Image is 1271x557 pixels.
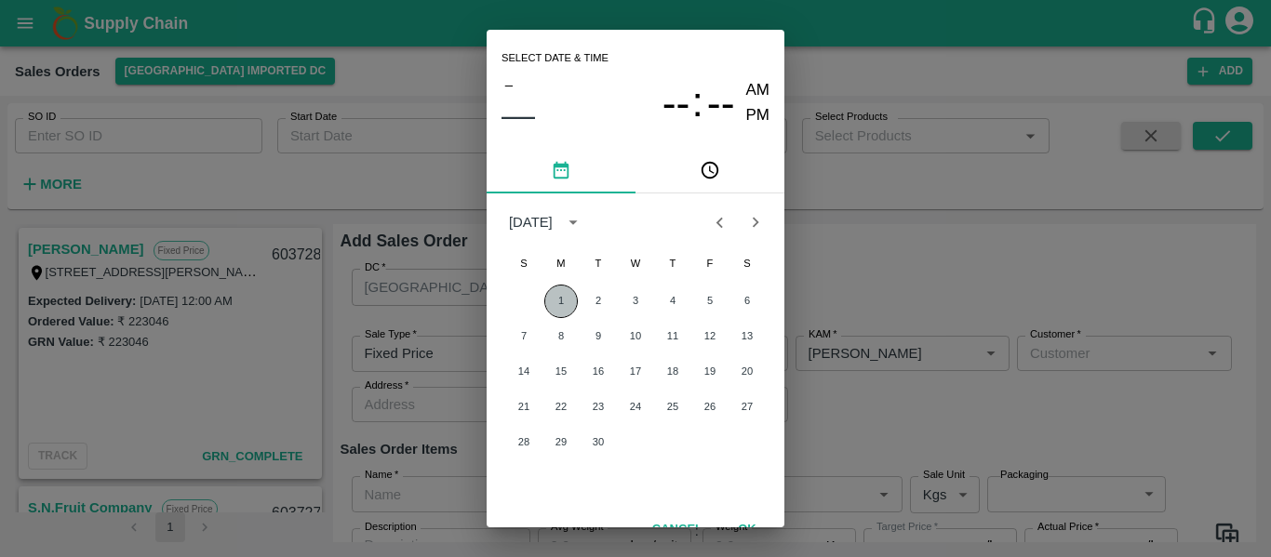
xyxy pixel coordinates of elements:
[544,355,578,389] button: 15
[730,355,764,389] button: 20
[693,285,727,318] button: 5
[635,149,784,193] button: pick time
[746,78,770,103] button: AM
[693,355,727,389] button: 19
[582,245,615,283] span: Tuesday
[544,285,578,318] button: 1
[509,212,553,232] div: [DATE]
[656,355,689,389] button: 18
[717,513,777,546] button: OK
[619,355,652,389] button: 17
[507,355,541,389] button: 14
[505,73,513,97] span: –
[730,245,764,283] span: Saturday
[507,426,541,459] button: 28
[746,103,770,128] button: PM
[582,391,615,424] button: 23
[707,78,735,127] button: --
[656,320,689,353] button: 11
[656,391,689,424] button: 25
[662,78,690,127] button: --
[730,391,764,424] button: 27
[707,79,735,127] span: --
[507,391,541,424] button: 21
[582,355,615,389] button: 16
[544,245,578,283] span: Monday
[502,97,535,134] button: ––
[730,320,764,353] button: 13
[619,245,652,283] span: Wednesday
[507,245,541,283] span: Sunday
[582,320,615,353] button: 9
[656,245,689,283] span: Thursday
[619,391,652,424] button: 24
[738,205,773,240] button: Next month
[507,320,541,353] button: 7
[582,285,615,318] button: 2
[544,320,578,353] button: 8
[619,320,652,353] button: 10
[693,320,727,353] button: 12
[702,205,737,240] button: Previous month
[502,45,609,73] span: Select date & time
[730,285,764,318] button: 6
[662,79,690,127] span: --
[691,78,702,127] span: :
[544,426,578,459] button: 29
[693,391,727,424] button: 26
[582,426,615,459] button: 30
[619,285,652,318] button: 3
[502,73,516,97] button: –
[487,149,635,193] button: pick date
[558,207,588,237] button: calendar view is open, switch to year view
[544,391,578,424] button: 22
[656,285,689,318] button: 4
[693,245,727,283] span: Friday
[645,513,710,546] button: Cancel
